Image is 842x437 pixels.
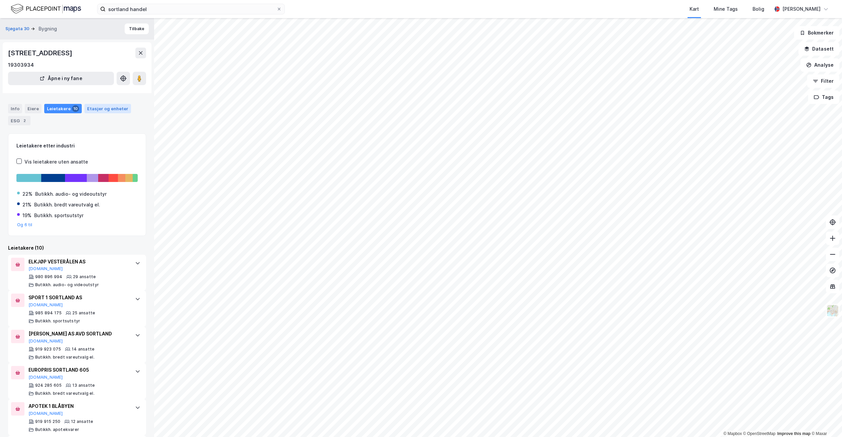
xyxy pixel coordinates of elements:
div: Butikkh. bredt vareutvalg el. [35,391,94,396]
button: Sjøgata 30 [5,25,31,32]
div: Butikkh. audio- og videoutstyr [35,190,107,198]
button: [DOMAIN_NAME] [28,302,63,308]
div: SPORT 1 SORTLAND AS [28,294,128,302]
div: [STREET_ADDRESS] [8,48,74,58]
a: Mapbox [723,431,742,436]
div: Butikkh. bredt vareutvalg el. [34,201,100,209]
div: Leietakere [44,104,82,113]
div: 19% [22,211,31,220]
button: Datasett [798,42,839,56]
div: Bolig [753,5,764,13]
iframe: Chat Widget [808,405,842,437]
div: [PERSON_NAME] [782,5,821,13]
button: Analyse [800,58,839,72]
div: ELKJØP VESTERÅLEN AS [28,258,128,266]
div: 980 896 994 [35,274,62,279]
div: Kart [690,5,699,13]
div: 21% [22,201,31,209]
button: Filter [807,74,839,88]
div: EUROPRIS SORTLAND 605 [28,366,128,374]
div: Leietakere etter industri [16,142,138,150]
button: [DOMAIN_NAME] [28,266,63,271]
div: 13 ansatte [72,383,95,388]
button: Og 6 til [17,222,33,228]
a: OpenStreetMap [743,431,776,436]
div: ESG [8,116,30,125]
div: 919 915 250 [35,419,60,424]
div: 985 894 175 [35,310,62,316]
div: Bygning [39,25,57,33]
div: 19303934 [8,61,34,69]
button: Bokmerker [794,26,839,40]
img: Z [826,304,839,317]
button: Tags [808,90,839,104]
div: Butikkh. bredt vareutvalg el. [35,355,94,360]
div: 12 ansatte [71,419,93,424]
button: [DOMAIN_NAME] [28,375,63,380]
div: Etasjer og enheter [87,106,128,112]
div: Butikkh. audio- og videoutstyr [35,282,99,288]
div: APOTEK 1 BLÅBYEN [28,402,128,410]
div: Butikkh. sportsutstyr [35,318,80,324]
div: Mine Tags [714,5,738,13]
div: 14 ansatte [72,347,94,352]
div: Butikkh. sportsutstyr [34,211,83,220]
div: Butikkh. apotekvarer [35,427,79,432]
button: [DOMAIN_NAME] [28,338,63,344]
div: Vis leietakere uten ansatte [24,158,88,166]
div: 10 [72,105,79,112]
button: Tilbake [125,23,149,34]
div: 919 923 075 [35,347,61,352]
button: Åpne i ny fane [8,72,114,85]
div: 25 ansatte [72,310,95,316]
div: Info [8,104,22,113]
div: 29 ansatte [73,274,96,279]
div: 22% [22,190,33,198]
div: 924 285 605 [35,383,62,388]
div: Eiere [25,104,42,113]
img: logo.f888ab2527a4732fd821a326f86c7f29.svg [11,3,81,15]
a: Improve this map [777,431,811,436]
input: Søk på adresse, matrikkel, gårdeiere, leietakere eller personer [106,4,276,14]
button: [DOMAIN_NAME] [28,411,63,416]
div: 2 [21,117,28,124]
div: [PERSON_NAME] AS AVD SORTLAND [28,330,128,338]
div: Leietakere (10) [8,244,146,252]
